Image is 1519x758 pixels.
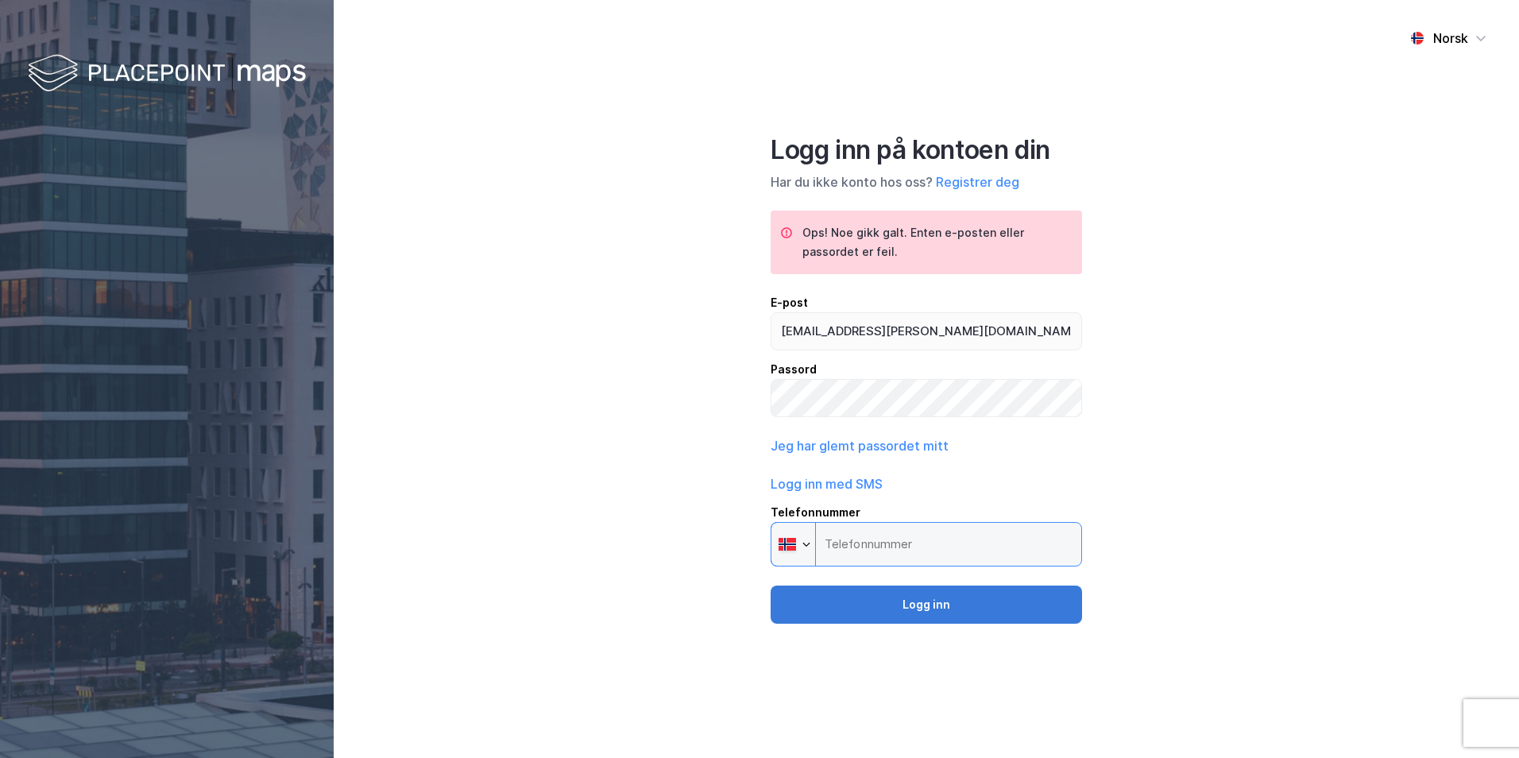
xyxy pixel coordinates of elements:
[802,223,1069,261] div: Ops! Noe gikk galt. Enten e-posten eller passordet er feil.
[771,474,883,493] button: Logg inn med SMS
[771,172,1082,191] div: Har du ikke konto hos oss?
[771,134,1082,166] div: Logg inn på kontoen din
[771,360,1082,379] div: Passord
[771,503,1082,522] div: Telefonnummer
[771,523,815,566] div: Norway: + 47
[1440,682,1519,758] div: Kontrollprogram for chat
[28,51,306,98] img: logo-white.f07954bde2210d2a523dddb988cd2aa7.svg
[771,586,1082,624] button: Logg inn
[1433,29,1468,48] div: Norsk
[771,436,949,455] button: Jeg har glemt passordet mitt
[1440,682,1519,758] iframe: Chat Widget
[771,293,1082,312] div: E-post
[771,522,1082,567] input: Telefonnummer
[936,172,1019,191] button: Registrer deg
